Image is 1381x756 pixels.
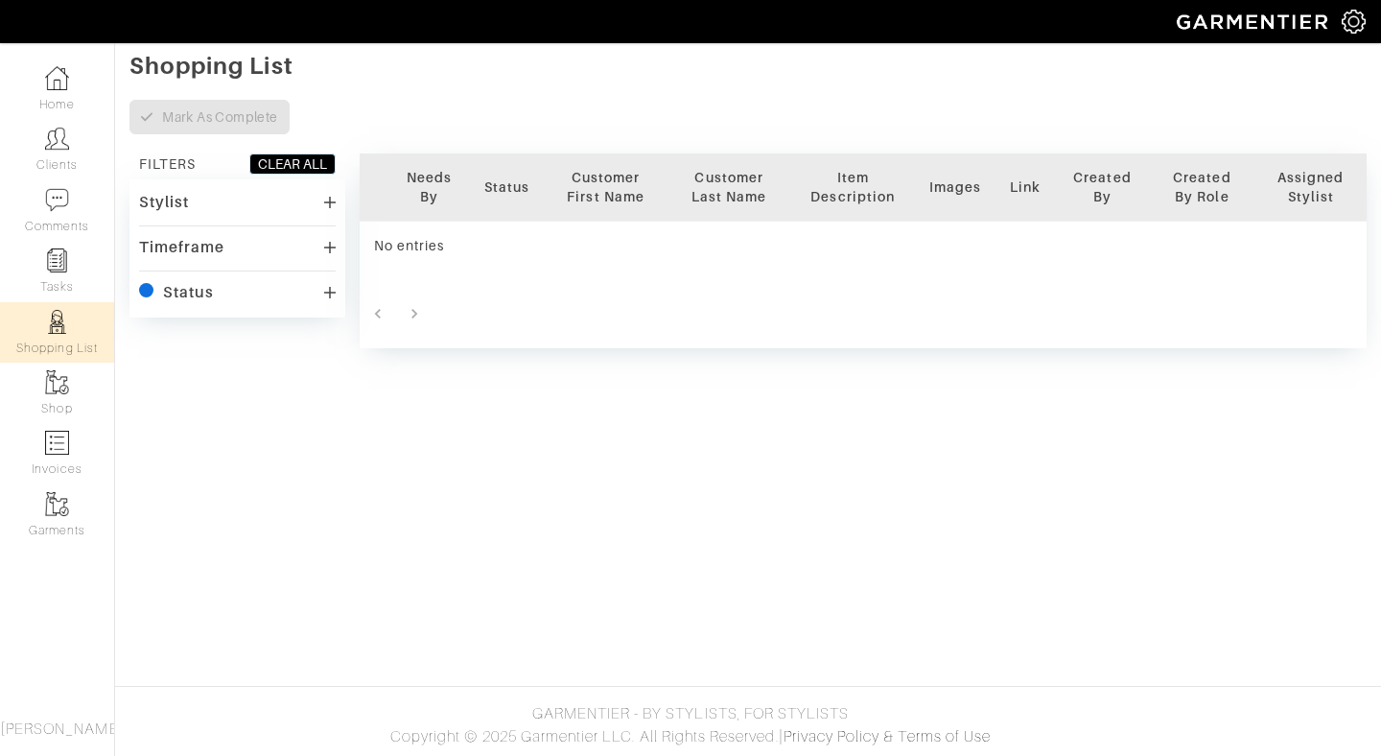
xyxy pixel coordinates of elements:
[139,154,196,174] div: FILTERS
[374,236,653,255] div: No entries
[929,177,981,197] div: Images
[682,168,776,206] div: Customer Last Name
[45,310,69,334] img: stylists-icon-eb353228a002819b7ec25b43dbf5f0378dd9e0616d9560372ff212230b889e62.png
[45,492,69,516] img: garments-icon-b7da505a4dc4fd61783c78ac3ca0ef83fa9d6f193b1c9dc38574b1d14d53ca28.png
[403,168,456,206] div: Needs By
[360,298,1367,329] nav: pagination navigation
[390,728,779,745] span: Copyright © 2025 Garmentier LLC. All Rights Reserved.
[249,154,336,175] button: CLEAR ALL
[1070,168,1135,206] div: Created By
[139,238,224,257] div: Timeframe
[1342,10,1366,34] img: gear-icon-white-bd11855cb880d31180b6d7d6211b90ccbf57a29d726f0c71d8c61bd08dd39cc2.png
[1167,5,1342,38] img: garmentier-logo-header-white-b43fb05a5012e4ada735d5af1a66efaba907eab6374d6393d1fbf88cb4ef424d.png
[45,66,69,90] img: dashboard-icon-dbcd8f5a0b271acd01030246c82b418ddd0df26cd7fceb0bd07c9910d44c42f6.png
[1010,177,1041,197] div: Link
[45,431,69,455] img: orders-icon-0abe47150d42831381b5fb84f609e132dff9fe21cb692f30cb5eec754e2cba89.png
[1163,168,1240,206] div: Created By Role
[558,168,653,206] div: Customer First Name
[805,168,901,206] div: Item Description
[45,127,69,151] img: clients-icon-6bae9207a08558b7cb47a8932f037763ab4055f8c8b6bfacd5dc20c3e0201464.png
[784,728,991,745] a: Privacy Policy & Terms of Use
[139,193,189,212] div: Stylist
[258,154,327,174] div: CLEAR ALL
[129,53,1367,81] h4: Shopping List
[45,188,69,212] img: comment-icon-a0a6a9ef722e966f86d9cbdc48e553b5cf19dbc54f86b18d962a5391bc8f6eb6.png
[484,177,529,197] div: Status
[1269,168,1352,206] div: Assigned Stylist
[45,370,69,394] img: garments-icon-b7da505a4dc4fd61783c78ac3ca0ef83fa9d6f193b1c9dc38574b1d14d53ca28.png
[45,248,69,272] img: reminder-icon-8004d30b9f0a5d33ae49ab947aed9ed385cf756f9e5892f1edd6e32f2345188e.png
[163,283,214,302] div: Status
